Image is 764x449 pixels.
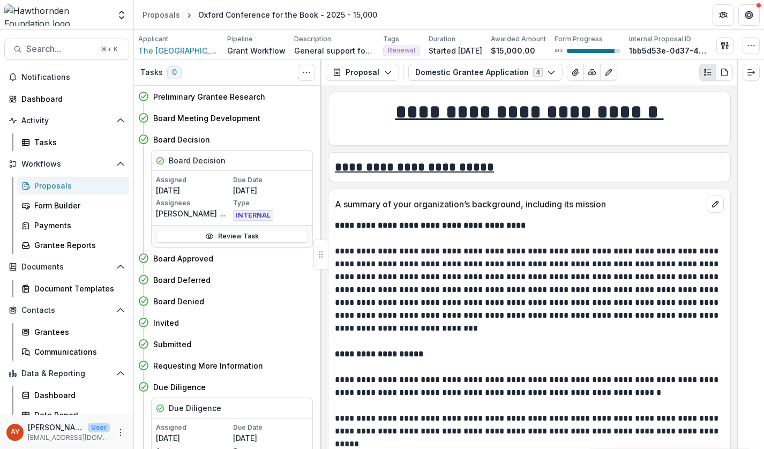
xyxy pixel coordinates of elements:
[99,43,120,55] div: ⌘ + K
[699,64,716,81] button: Plaintext view
[34,390,121,401] div: Dashboard
[153,317,179,328] h4: Invited
[138,7,381,23] nav: breadcrumb
[335,198,702,211] p: A summary of your organization’s background, including its mission
[156,423,231,432] p: Assigned
[21,263,112,272] span: Documents
[156,185,231,196] p: [DATE]
[4,302,129,319] button: Open Contacts
[4,69,129,86] button: Notifications
[21,73,125,82] span: Notifications
[233,432,308,444] p: [DATE]
[143,9,180,20] div: Proposals
[34,200,121,211] div: Form Builder
[28,422,84,433] p: [PERSON_NAME]
[153,381,206,393] h4: Due Diligence
[4,365,129,382] button: Open Data & Reporting
[429,34,455,44] p: Duration
[153,113,260,124] h4: Board Meeting Development
[156,208,231,219] p: [PERSON_NAME] Other
[153,296,204,307] h4: Board Denied
[233,210,273,221] span: INTERNAL
[326,64,399,81] button: Proposal
[138,45,219,56] a: The [GEOGRAPHIC_DATA][US_STATE]
[153,134,210,145] h4: Board Decision
[294,45,374,56] p: General support for the annual Oxford Conference for the Book
[28,433,110,443] p: [EMAIL_ADDRESS][DOMAIN_NAME]
[21,369,112,378] span: Data & Reporting
[156,230,308,243] a: Review Task
[169,155,226,166] h5: Board Decision
[17,236,129,254] a: Grantee Reports
[34,180,121,191] div: Proposals
[34,220,121,231] div: Payments
[555,34,603,44] p: Form Progress
[17,386,129,404] a: Dashboard
[17,280,129,297] a: Document Templates
[716,64,733,81] button: PDF view
[4,39,129,60] button: Search...
[629,34,691,44] p: Internal Proposal ID
[743,64,760,81] button: Expand right
[11,429,20,436] div: Andreas Yuíza
[88,423,110,432] p: User
[34,137,121,148] div: Tasks
[600,64,617,81] button: Edit as form
[34,240,121,251] div: Grantee Reports
[408,64,563,81] button: Domestic Grantee Application4
[233,185,308,196] p: [DATE]
[233,198,308,208] p: Type
[4,112,129,129] button: Open Activity
[707,196,724,213] button: edit
[114,4,129,26] button: Open entity switcher
[567,64,584,81] button: View Attached Files
[140,68,163,77] h3: Tasks
[17,406,129,424] a: Data Report
[4,258,129,275] button: Open Documents
[4,155,129,173] button: Open Workflows
[34,409,121,421] div: Data Report
[138,34,168,44] p: Applicant
[167,66,182,79] span: 0
[17,133,129,151] a: Tasks
[169,402,221,414] h5: Due Diligence
[17,197,129,214] a: Form Builder
[153,339,191,350] h4: Submitted
[4,90,129,108] a: Dashboard
[114,426,127,439] button: More
[738,4,760,26] button: Get Help
[153,274,211,286] h4: Board Deferred
[713,4,734,26] button: Partners
[233,175,308,185] p: Due Date
[34,283,121,294] div: Document Templates
[227,45,286,56] p: Grant Workflow
[34,346,121,357] div: Communications
[26,44,94,54] span: Search...
[17,323,129,341] a: Grantees
[491,45,535,56] p: $15,000.00
[227,34,253,44] p: Pipeline
[21,93,121,104] div: Dashboard
[156,198,231,208] p: Assignees
[156,175,231,185] p: Assigned
[34,326,121,338] div: Grantees
[491,34,546,44] p: Awarded Amount
[138,7,184,23] a: Proposals
[383,34,399,44] p: Tags
[4,4,110,26] img: Hawthornden Foundation logo
[429,45,482,56] p: Started [DATE]
[17,343,129,361] a: Communications
[21,116,112,125] span: Activity
[298,64,315,81] button: Toggle View Cancelled Tasks
[294,34,331,44] p: Description
[17,177,129,194] a: Proposals
[153,360,263,371] h4: Requesting More Information
[555,47,563,55] p: 89 %
[388,47,415,54] span: Renewal
[21,160,112,169] span: Workflows
[156,432,231,444] p: [DATE]
[17,216,129,234] a: Payments
[153,91,265,102] h4: Preliminary Grantee Research
[629,45,709,56] p: 1bb5d53e-0d37-428e-8e08-8fc0ed156288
